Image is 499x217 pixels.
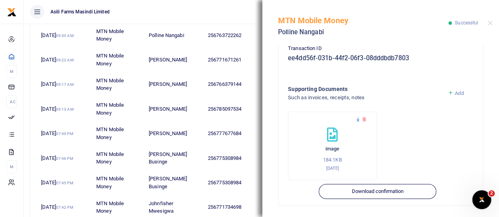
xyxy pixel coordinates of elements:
[56,58,74,62] small: 09:22 AM
[144,121,204,146] td: [PERSON_NAME]
[296,156,369,164] p: 184.1KB
[326,165,339,171] small: [DATE]
[319,184,436,199] button: Download confirmation
[288,111,377,180] div: image
[47,8,113,15] span: Asili Farms Masindi Limited
[204,121,257,146] td: 256777677684
[92,171,144,195] td: MTN Mobile Money
[204,146,257,171] td: 256775308984
[257,72,292,96] td: 20,800
[37,97,92,121] td: [DATE]
[56,181,73,185] small: 07:45 PM
[288,54,473,62] h5: ee4dd56f-031b-44f2-06f3-08dddbdb7803
[288,85,441,93] h4: Supporting Documents
[488,190,495,197] span: 2
[144,97,204,121] td: [PERSON_NAME]
[455,20,478,26] span: Successful
[92,97,144,121] td: MTN Mobile Money
[56,33,74,38] small: 09:30 AM
[92,146,144,171] td: MTN Mobile Money
[455,90,463,96] span: Add
[257,171,292,195] td: 18,800
[288,93,441,102] h4: Such as invoices, receipts, notes
[92,121,144,146] td: MTN Mobile Money
[6,160,17,173] li: M
[56,132,73,136] small: 07:49 PM
[56,205,73,210] small: 07:42 PM
[144,23,204,48] td: Polline Nangabi
[37,48,92,72] td: [DATE]
[204,97,257,121] td: 256785097534
[144,48,204,72] td: [PERSON_NAME]
[56,156,73,161] small: 07:46 PM
[257,121,292,146] td: 18,800
[92,48,144,72] td: MTN Mobile Money
[6,95,17,108] li: Ac
[6,65,17,78] li: M
[7,9,17,15] a: logo-small logo-large logo-large
[296,146,369,152] h6: image
[204,72,257,96] td: 256766379144
[92,23,144,48] td: MTN Mobile Money
[257,23,292,48] td: 201,500
[7,7,17,17] img: logo-small
[472,190,491,209] iframe: Intercom live chat
[288,45,473,53] p: Transaction ID
[488,20,493,26] button: Close
[204,48,257,72] td: 256771671261
[37,171,92,195] td: [DATE]
[204,23,257,48] td: 256763722262
[37,72,92,96] td: [DATE]
[56,82,74,87] small: 09:17 AM
[144,72,204,96] td: [PERSON_NAME]
[257,48,292,72] td: 66,100
[278,28,449,36] h5: Polline Nangabi
[37,146,92,171] td: [DATE]
[204,171,257,195] td: 256775308984
[37,23,92,48] td: [DATE]
[257,97,292,121] td: 20,800
[257,146,292,171] td: 18,000
[92,72,144,96] td: MTN Mobile Money
[144,171,204,195] td: [PERSON_NAME] Businge
[448,90,464,96] a: Add
[56,107,74,111] small: 09:13 AM
[37,121,92,146] td: [DATE]
[278,16,449,25] h5: MTN Mobile Money
[144,146,204,171] td: [PERSON_NAME] Businge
